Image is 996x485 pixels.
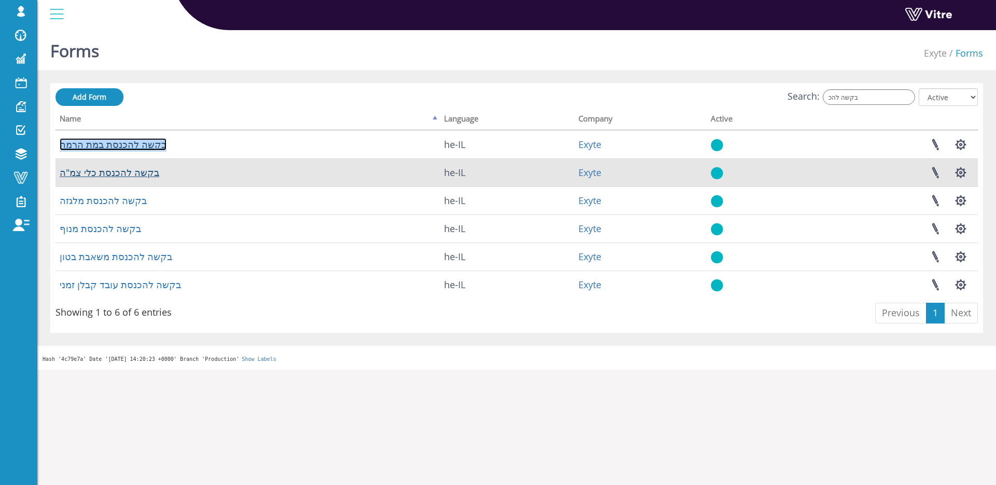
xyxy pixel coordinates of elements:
[56,88,123,106] a: Add Form
[60,166,159,179] a: בקשה להכנסת כלי צמ"ה
[440,111,575,130] th: Language
[440,130,575,158] td: he-IL
[578,194,601,207] a: Exyte
[73,92,106,102] span: Add Form
[440,158,575,186] td: he-IL
[875,303,926,324] a: Previous
[947,47,983,60] li: Forms
[787,89,915,105] label: Search:
[60,194,147,207] a: בקשה להכנסת מלגזה
[711,167,723,180] img: yes
[578,250,601,263] a: Exyte
[711,279,723,292] img: yes
[440,214,575,243] td: he-IL
[440,243,575,271] td: he-IL
[578,278,601,291] a: Exyte
[574,111,707,130] th: Company
[711,223,723,236] img: yes
[926,303,945,324] a: 1
[924,47,947,59] a: Exyte
[440,271,575,299] td: he-IL
[50,26,99,70] h1: Forms
[823,89,915,105] input: Search:
[578,138,601,151] a: Exyte
[578,222,601,235] a: Exyte
[711,251,723,264] img: yes
[56,302,172,319] div: Showing 1 to 6 of 6 entries
[440,186,575,214] td: he-IL
[944,303,978,324] a: Next
[242,356,276,362] a: Show Labels
[56,111,440,130] th: Name: activate to sort column descending
[60,250,172,263] a: בקשה להכנסת משאבת בטון
[711,139,723,152] img: yes
[707,111,803,130] th: Active
[578,166,601,179] a: Exyte
[60,222,141,235] a: בקשה להכנסת מנוף
[60,138,167,151] a: בקשה להכנסת במת הרמה
[43,356,239,362] span: Hash '4c79e7a' Date '[DATE] 14:20:23 +0000' Branch 'Production'
[711,195,723,208] img: yes
[60,278,181,291] a: בקשה להכנסת עובד קבלן זמני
